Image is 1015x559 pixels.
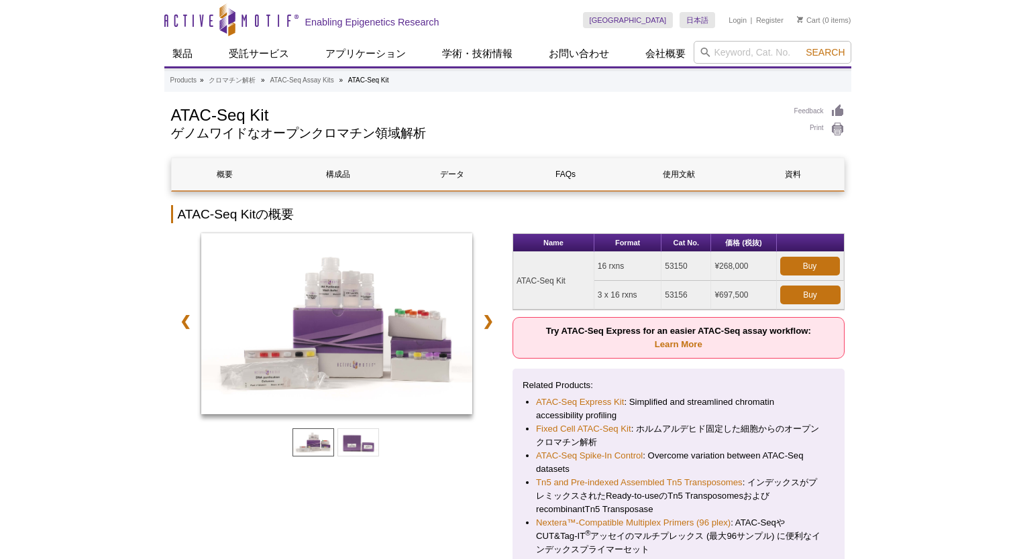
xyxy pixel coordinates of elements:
[513,234,594,252] th: Name
[661,234,711,252] th: Cat No.
[756,15,784,25] a: Register
[209,74,256,86] a: クロマチン解析
[536,516,821,556] li: : ATAC-SeqやCUT&Tag-IT アッセイのマルチプレックス (最大96サンプル) に便利なインデックスプライマーセット
[797,12,851,28] li: (0 items)
[680,12,715,28] a: 日本語
[201,233,473,414] img: ATAC-Seq Kit
[339,76,343,84] li: »
[512,158,619,190] a: FAQs
[594,281,661,310] td: 3 x 16 rxns
[546,326,811,349] strong: Try ATAC-Seq Express for an easier ATAC-Seq assay workflow:
[261,76,265,84] li: »
[170,74,197,86] a: Products
[317,41,414,66] a: アプリケーション
[797,15,820,25] a: Cart
[729,15,747,25] a: Login
[780,257,840,275] a: Buy
[434,41,521,66] a: 学術・技術情報
[655,339,702,349] a: Learn More
[171,127,781,139] h2: ゲノムワイドなオープンクロマチン領域解析
[536,449,821,476] li: : Overcome variation between ATAC-Seq datasets
[523,379,835,392] p: Related Products:
[398,158,505,190] a: データ
[305,16,439,28] h2: Enabling Epigenetics Research
[172,158,278,190] a: 概要
[594,252,661,281] td: 16 rxns
[711,234,776,252] th: 価格 (税抜)
[285,158,392,190] a: 構成品
[536,395,821,422] li: : Simplified and streamlined chromatin accessibility profiling
[694,41,851,64] input: Keyword, Cat. No.
[802,46,849,58] button: Search
[739,158,846,190] a: 資料
[780,286,841,304] a: Buy
[200,76,204,84] li: »
[583,12,674,28] a: [GEOGRAPHIC_DATA]
[513,252,594,310] td: ATAC-Seq Kit
[171,205,845,223] h2: ATAC-Seq Kitの概要
[594,234,661,252] th: Format
[201,233,473,418] a: ATAC-Seq Kit
[541,41,617,66] a: お問い合わせ
[751,12,753,28] li: |
[637,41,694,66] a: 会社概要
[164,41,201,66] a: 製品
[536,476,821,516] li: : インデックスがプレミックスされたReady-to-useのTn5 TransposomesおよびrecombinantTn5 Transposase
[794,122,845,137] a: Print
[474,306,502,336] a: ❯
[171,104,781,124] h1: ATAC-Seq Kit
[536,476,743,489] a: Tn5 and Pre-indexed Assembled Tn5 Transposomes
[536,422,631,436] a: Fixed Cell ATAC-Seq Kit
[626,158,733,190] a: 使用文献
[221,41,297,66] a: 受託サービス
[794,104,845,119] a: Feedback
[711,252,776,281] td: ¥268,000
[270,74,333,86] a: ATAC-Seq Assay Kits
[806,47,845,58] span: Search
[536,395,624,409] a: ATAC-Seq Express Kit
[536,449,643,462] a: ATAC-Seq Spike-In Control
[661,252,711,281] td: 53150
[348,76,389,84] li: ATAC-Seq Kit
[585,529,590,537] sup: ®
[711,281,776,310] td: ¥697,500
[536,422,821,449] li: : ホルムアルデヒド固定した細胞からのオープンクロマチン解析
[797,16,803,23] img: Your Cart
[171,306,200,336] a: ❮
[661,281,711,310] td: 53156
[536,516,731,530] a: Nextera™-Compatible Multiplex Primers (96 plex)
